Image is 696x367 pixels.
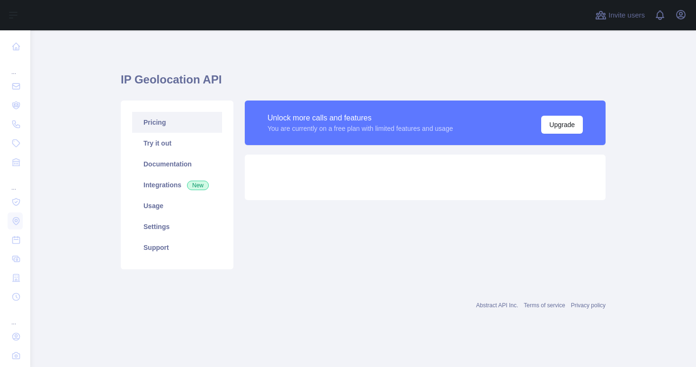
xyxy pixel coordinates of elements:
a: Terms of service [524,302,565,309]
a: Integrations New [132,174,222,195]
a: Abstract API Inc. [476,302,518,309]
a: Try it out [132,133,222,154]
button: Upgrade [541,116,583,134]
span: Invite users [608,10,645,21]
a: Pricing [132,112,222,133]
a: Support [132,237,222,258]
a: Documentation [132,154,222,174]
div: ... [8,173,23,192]
h1: IP Geolocation API [121,72,606,95]
a: Usage [132,195,222,216]
div: Unlock more calls and features [268,112,453,124]
span: New [187,181,209,190]
a: Settings [132,216,222,237]
div: ... [8,57,23,76]
div: ... [8,307,23,326]
div: You are currently on a free plan with limited features and usage [268,124,453,133]
a: Privacy policy [571,302,606,309]
button: Invite users [593,8,647,23]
